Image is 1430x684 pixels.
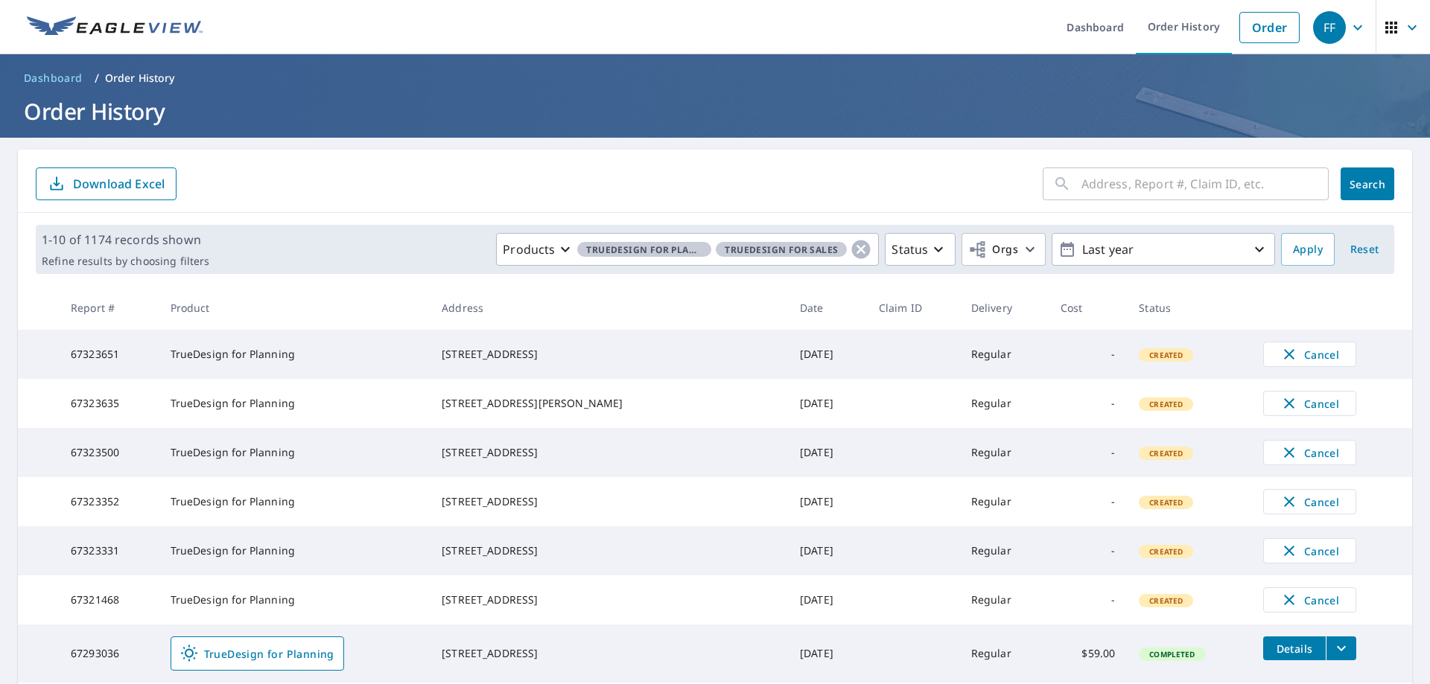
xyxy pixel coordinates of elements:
td: Regular [959,575,1049,624]
span: Created [1140,448,1192,458]
td: [DATE] [788,477,867,526]
td: - [1049,330,1128,379]
td: Regular [959,477,1049,526]
th: Delivery [959,286,1049,330]
span: Cancel [1279,493,1341,511]
td: Regular [959,379,1049,428]
button: Cancel [1263,440,1356,465]
th: Report # [59,286,159,330]
button: Search [1341,167,1394,200]
p: 1-10 of 1174 records shown [42,231,209,249]
td: - [1049,477,1128,526]
th: Cost [1049,286,1128,330]
div: [STREET_ADDRESS] [442,543,776,558]
button: ProductsTrueDesign for PlanningTrueDesign for Sales [496,233,879,266]
td: - [1049,379,1128,428]
td: 67323352 [59,477,159,526]
button: Orgs [962,233,1046,266]
td: Regular [959,330,1049,379]
th: Date [788,286,867,330]
td: - [1049,526,1128,575]
span: Cancel [1279,542,1341,560]
div: [STREET_ADDRESS] [442,646,776,661]
p: Last year [1076,237,1251,263]
td: TrueDesign for Planning [159,379,430,428]
span: Completed [1140,649,1204,659]
span: Cancel [1279,444,1341,461]
span: Created [1140,497,1192,508]
span: Created [1140,595,1192,606]
span: Cancel [1279,591,1341,609]
p: Products [503,240,555,258]
button: Last year [1052,233,1275,266]
td: 67321468 [59,575,159,624]
span: TrueDesign for Planning [577,242,711,258]
div: [STREET_ADDRESS] [442,494,776,509]
span: Created [1140,350,1192,360]
div: [STREET_ADDRESS] [442,592,776,607]
th: Status [1127,286,1251,330]
p: Order History [105,71,175,86]
img: EV Logo [27,16,203,39]
p: Download Excel [73,176,165,192]
span: Cancel [1279,345,1341,363]
span: Details [1272,642,1317,656]
h1: Order History [18,96,1412,127]
td: [DATE] [788,330,867,379]
p: Status [892,240,928,258]
th: Product [159,286,430,330]
td: 67323635 [59,379,159,428]
th: Address [430,286,788,330]
td: - [1049,428,1128,477]
div: [STREET_ADDRESS] [442,445,776,460]
span: Created [1140,399,1192,409]
td: [DATE] [788,526,867,575]
th: Claim ID [867,286,959,330]
span: TrueDesign for Planning [180,645,334,662]
button: Cancel [1263,587,1356,613]
div: [STREET_ADDRESS][PERSON_NAME] [442,396,776,411]
div: FF [1313,11,1346,44]
div: [STREET_ADDRESS] [442,347,776,362]
button: Reset [1341,233,1388,266]
span: Orgs [968,240,1018,259]
a: Order [1239,12,1300,43]
button: filesDropdownBtn-67293036 [1326,636,1356,660]
td: TrueDesign for Planning [159,477,430,526]
td: Regular [959,526,1049,575]
span: Dashboard [24,71,83,86]
td: TrueDesign for Planning [159,575,430,624]
td: 67323651 [59,330,159,379]
td: [DATE] [788,379,867,428]
button: Status [885,233,956,266]
span: TrueDesign for Sales [716,242,847,258]
button: Cancel [1263,489,1356,514]
button: Cancel [1263,342,1356,367]
td: 67293036 [59,624,159,683]
td: 67323500 [59,428,159,477]
span: Created [1140,546,1192,557]
td: [DATE] [788,624,867,683]
button: Download Excel [36,167,177,200]
li: / [95,69,99,87]
td: TrueDesign for Planning [159,428,430,477]
td: Regular [959,428,1049,477]
button: Cancel [1263,391,1356,416]
input: Address, Report #, Claim ID, etc. [1081,163,1329,205]
td: TrueDesign for Planning [159,330,430,379]
p: Refine results by choosing filters [42,255,209,268]
td: [DATE] [788,575,867,624]
span: Apply [1293,240,1323,259]
span: Reset [1347,240,1382,259]
a: TrueDesign for Planning [171,636,344,671]
span: Search [1353,177,1382,191]
td: Regular [959,624,1049,683]
td: 67323331 [59,526,159,575]
button: detailsBtn-67293036 [1263,636,1326,660]
button: Apply [1281,233,1335,266]
span: Cancel [1279,394,1341,412]
a: Dashboard [18,66,89,90]
button: Cancel [1263,538,1356,563]
td: - [1049,575,1128,624]
nav: breadcrumb [18,66,1412,90]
